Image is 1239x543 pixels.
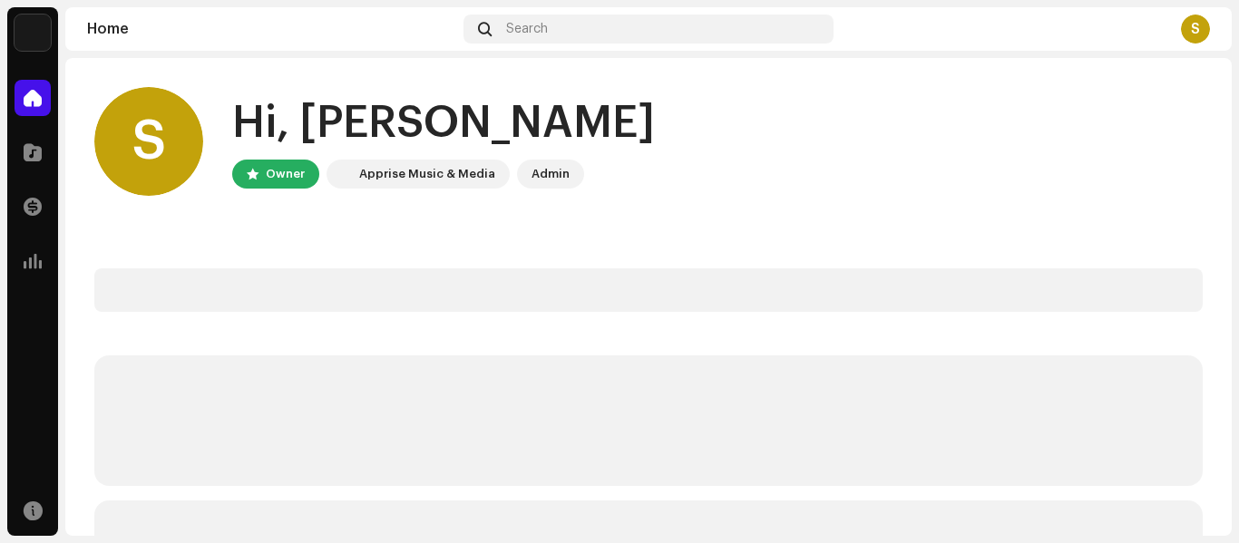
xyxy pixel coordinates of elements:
div: Owner [266,163,305,185]
div: Home [87,22,456,36]
img: 1c16f3de-5afb-4452-805d-3f3454e20b1b [15,15,51,51]
div: Apprise Music & Media [359,163,495,185]
div: Admin [532,163,570,185]
div: Hi, [PERSON_NAME] [232,94,655,152]
div: S [94,87,203,196]
div: S [1181,15,1210,44]
img: 1c16f3de-5afb-4452-805d-3f3454e20b1b [330,163,352,185]
span: Search [506,22,548,36]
